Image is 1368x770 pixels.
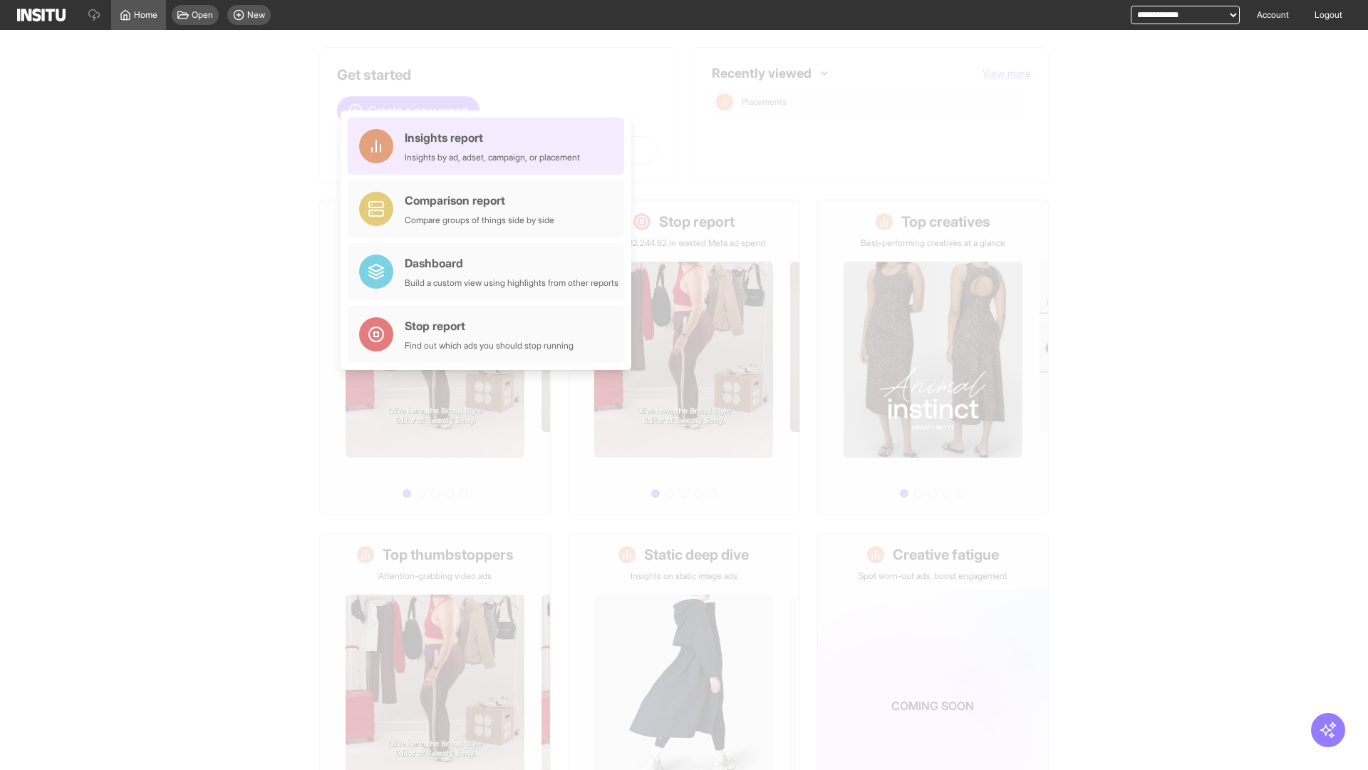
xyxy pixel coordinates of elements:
div: Find out which ads you should stop running [405,340,574,351]
div: Compare groups of things side by side [405,215,554,226]
div: Insights by ad, adset, campaign, or placement [405,152,580,163]
span: Home [134,9,157,21]
div: Comparison report [405,192,554,209]
div: Build a custom view using highlights from other reports [405,277,618,289]
span: Open [192,9,213,21]
img: Logo [17,9,66,21]
span: New [247,9,265,21]
div: Dashboard [405,255,618,272]
div: Insights report [405,129,580,146]
div: Stop report [405,317,574,334]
